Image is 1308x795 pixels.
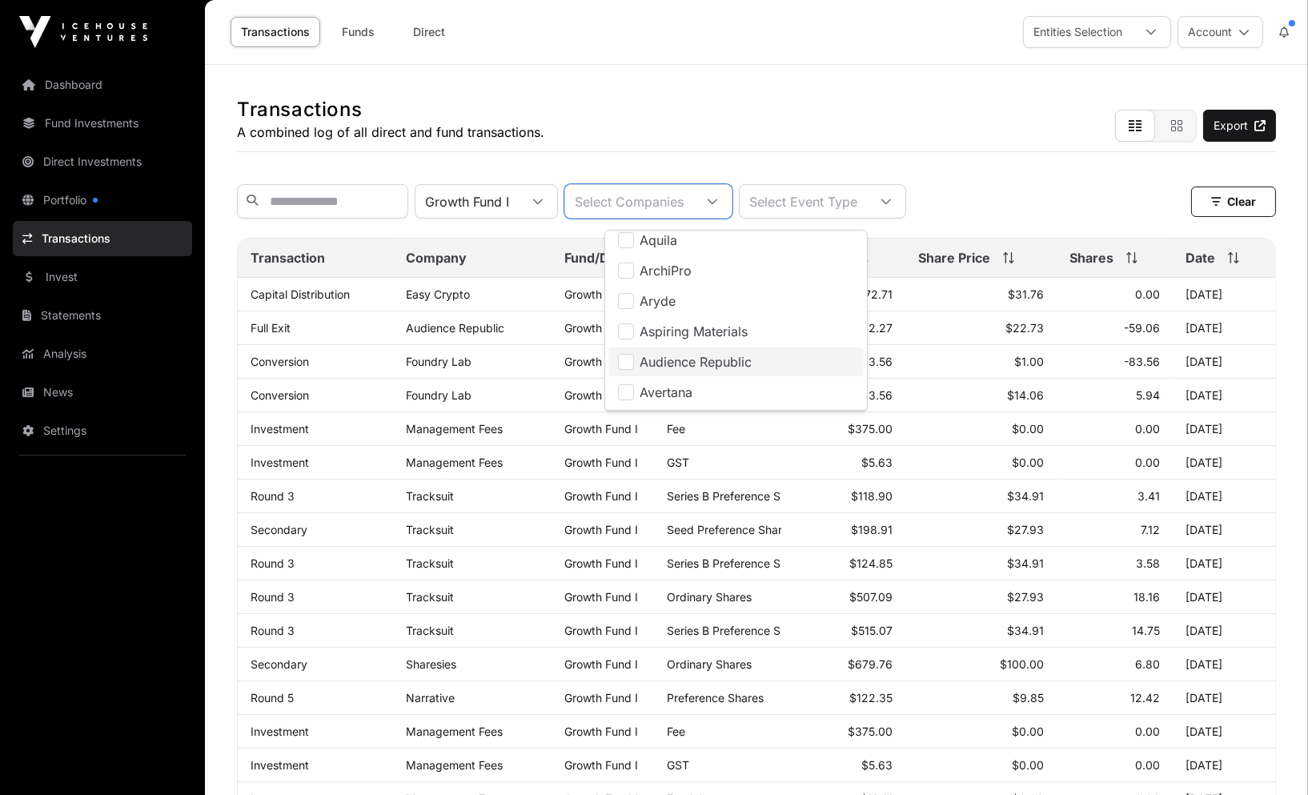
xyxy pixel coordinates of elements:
[781,749,905,782] td: $5.63
[1124,355,1160,368] span: -83.56
[1133,590,1160,604] span: 18.16
[564,355,638,368] a: Growth Fund I
[1007,624,1044,637] span: $34.91
[251,624,295,637] a: Round 3
[781,648,905,681] td: $679.76
[251,691,294,705] a: Round 5
[564,321,638,335] a: Growth Fund I
[1069,248,1113,267] span: Shares
[1012,758,1044,772] span: $0.00
[13,67,192,102] a: Dashboard
[1173,379,1275,412] td: [DATE]
[1203,110,1276,142] a: Export
[781,513,905,547] td: $198.91
[640,264,692,277] span: ArchiPro
[564,523,638,536] a: Growth Fund I
[565,185,693,218] div: Select Companies
[667,489,809,503] span: Series B Preference Shares
[608,347,864,376] li: Audience Republic
[251,590,295,604] a: Round 3
[13,413,192,448] a: Settings
[406,624,454,637] a: Tracksuit
[1007,489,1044,503] span: $34.91
[1012,422,1044,436] span: $0.00
[1173,345,1275,379] td: [DATE]
[564,422,638,436] a: Growth Fund I
[251,489,295,503] a: Round 3
[1135,287,1160,301] span: 0.00
[781,480,905,513] td: $118.90
[1228,718,1308,795] iframe: Chat Widget
[667,556,809,570] span: Series B Preference Shares
[251,355,309,368] a: Conversion
[1173,311,1275,345] td: [DATE]
[1132,624,1160,637] span: 14.75
[667,422,685,436] span: Fee
[608,256,864,285] li: ArchiPro
[406,422,540,436] p: Management Fees
[13,106,192,141] a: Fund Investments
[640,325,748,338] span: Aspiring Materials
[640,355,752,368] span: Audience Republic
[406,287,470,301] a: Easy Crypto
[1012,456,1044,469] span: $0.00
[1135,725,1160,738] span: 0.00
[667,657,752,671] span: Ordinary Shares
[237,122,544,142] p: A combined log of all direct and fund transactions.
[406,657,456,671] a: Sharesies
[251,321,291,335] a: Full Exit
[1008,287,1044,301] span: $31.76
[781,715,905,749] td: $375.00
[251,456,309,469] a: Investment
[608,408,864,437] li: Basis
[397,17,461,47] a: Direct
[667,725,685,738] span: Fee
[13,144,192,179] a: Direct Investments
[1024,17,1132,47] div: Entities Selection
[564,657,638,671] a: Growth Fund I
[1136,556,1160,570] span: 3.58
[564,388,638,402] a: Growth Fund I
[564,590,638,604] a: Growth Fund I
[406,523,454,536] a: Tracksuit
[1178,16,1263,48] button: Account
[406,248,467,267] span: Company
[1014,355,1044,368] span: $1.00
[1135,456,1160,469] span: 0.00
[1135,657,1160,671] span: 6.80
[251,758,309,772] a: Investment
[1141,523,1160,536] span: 7.12
[415,185,519,218] div: Growth Fund I
[667,691,764,705] span: Preference Shares
[237,97,544,122] h1: Transactions
[406,691,455,705] a: Narrative
[1135,758,1160,772] span: 0.00
[608,226,864,255] li: Aquila
[231,17,320,47] a: Transactions
[608,378,864,407] li: Avertana
[608,317,864,346] li: Aspiring Materials
[1000,657,1044,671] span: $100.00
[1173,513,1275,547] td: [DATE]
[251,422,309,436] a: Investment
[406,355,471,368] a: Foundry Lab
[1007,523,1044,536] span: $27.93
[13,183,192,218] a: Portfolio
[13,375,192,410] a: News
[564,691,638,705] a: Growth Fund I
[640,295,676,307] span: Aryde
[1186,248,1215,267] span: Date
[640,386,693,399] span: Avertana
[564,287,638,301] a: Growth Fund I
[564,556,638,570] a: Growth Fund I
[406,590,454,604] a: Tracksuit
[406,321,504,335] a: Audience Republic
[781,614,905,648] td: $515.07
[781,580,905,614] td: $507.09
[251,248,325,267] span: Transaction
[251,523,307,536] a: Secondary
[564,248,638,267] span: Fund/Direct
[1135,422,1160,436] span: 0.00
[1130,691,1160,705] span: 12.42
